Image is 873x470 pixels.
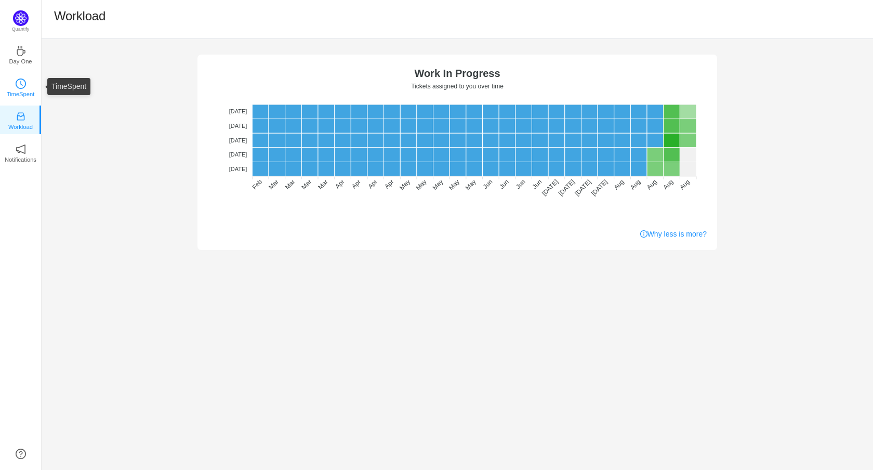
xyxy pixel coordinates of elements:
[284,178,297,191] tspan: Mar
[398,178,412,191] tspan: May
[16,144,26,154] i: icon: notification
[540,178,560,197] tspan: [DATE]
[16,49,26,59] a: icon: coffeeDay One
[415,178,428,191] tspan: May
[383,178,395,190] tspan: Apr
[531,178,544,190] tspan: Jun
[334,178,346,190] tspan: Apr
[16,147,26,158] a: icon: notificationNotifications
[367,178,379,190] tspan: Apr
[300,178,313,191] tspan: Mar
[229,166,247,172] tspan: [DATE]
[16,82,26,92] a: icon: clock-circleTimeSpent
[590,178,609,197] tspan: [DATE]
[16,79,26,89] i: icon: clock-circle
[267,178,280,191] tspan: Mar
[16,111,26,122] i: icon: inbox
[645,178,658,191] tspan: Aug
[662,178,674,191] tspan: Aug
[12,26,30,33] p: Quantify
[8,122,33,132] p: Workload
[613,178,626,191] tspan: Aug
[640,229,707,240] a: Why less is more?
[557,178,576,197] tspan: [DATE]
[640,230,647,238] i: icon: info-circle
[229,151,247,158] tspan: [DATE]
[16,449,26,459] a: icon: question-circle
[574,178,593,197] tspan: [DATE]
[7,89,35,99] p: TimeSpent
[464,178,478,191] tspan: May
[16,46,26,56] i: icon: coffee
[229,123,247,129] tspan: [DATE]
[411,83,504,90] text: Tickets assigned to you over time
[678,178,691,191] tspan: Aug
[9,57,32,66] p: Day One
[316,178,329,191] tspan: Mar
[629,178,642,191] tspan: Aug
[414,68,500,79] text: Work In Progress
[229,108,247,114] tspan: [DATE]
[447,178,461,191] tspan: May
[54,8,105,24] h1: Workload
[13,10,29,26] img: Quantify
[482,178,494,190] tspan: Jun
[350,178,362,190] tspan: Apr
[5,155,36,164] p: Notifications
[251,178,264,191] tspan: Feb
[431,178,444,191] tspan: May
[498,178,510,190] tspan: Jun
[514,178,527,190] tspan: Jun
[229,137,247,143] tspan: [DATE]
[16,114,26,125] a: icon: inboxWorkload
